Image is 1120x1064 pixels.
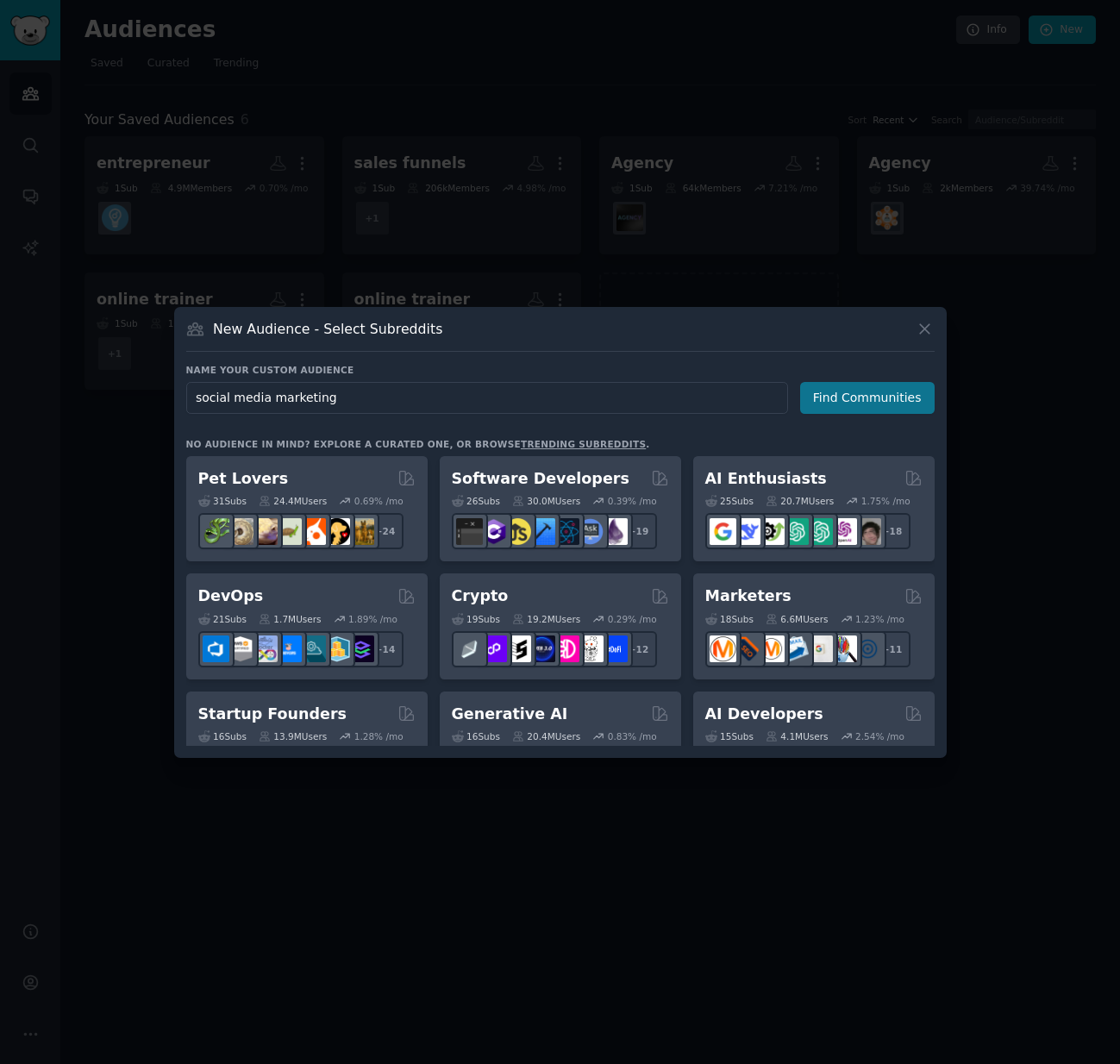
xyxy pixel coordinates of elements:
img: Docker_DevOps [251,635,278,662]
img: bigseo [734,635,760,662]
div: 19 Sub s [452,613,500,625]
div: + 18 [874,513,910,549]
div: 20.7M Users [766,495,834,507]
h2: Pet Lovers [198,468,289,490]
img: googleads [806,635,833,662]
img: DevOpsLinks [275,635,302,662]
h2: AI Enthusiasts [705,468,827,490]
div: 0.83 % /mo [608,730,657,742]
img: OpenAIDev [830,518,857,545]
img: aws_cdk [323,635,350,662]
img: defi_ [601,635,628,662]
div: 1.89 % /mo [348,613,397,625]
div: 16 Sub s [452,730,500,742]
img: turtle [275,518,302,545]
img: learnjavascript [504,518,531,545]
img: platformengineering [299,635,326,662]
img: 0xPolygon [480,635,507,662]
img: CryptoNews [577,635,604,662]
img: ethfinance [456,635,483,662]
div: + 19 [621,513,657,549]
div: 0.39 % /mo [608,495,657,507]
img: iOSProgramming [529,518,555,545]
button: Find Communities [800,382,935,414]
img: AItoolsCatalog [758,518,785,545]
img: GoogleGeminiAI [710,518,736,545]
div: 1.7M Users [259,613,322,625]
h2: DevOps [198,585,264,607]
img: elixir [601,518,628,545]
div: 2.54 % /mo [855,730,904,742]
img: ethstaker [504,635,531,662]
img: defiblockchain [553,635,579,662]
img: csharp [480,518,507,545]
img: software [456,518,483,545]
img: ArtificalIntelligence [854,518,881,545]
div: 4.1M Users [766,730,829,742]
div: 26 Sub s [452,495,500,507]
img: chatgpt_prompts_ [806,518,833,545]
img: Emailmarketing [782,635,809,662]
div: 1.75 % /mo [861,495,910,507]
img: DeepSeek [734,518,760,545]
div: 6.6M Users [766,613,829,625]
img: herpetology [203,518,229,545]
img: cockatiel [299,518,326,545]
div: 25 Sub s [705,495,754,507]
h2: Startup Founders [198,704,347,725]
img: OnlineMarketing [854,635,881,662]
div: No audience in mind? Explore a curated one, or browse . [186,438,650,450]
img: AskMarketing [758,635,785,662]
img: chatgpt_promptDesign [782,518,809,545]
img: reactnative [553,518,579,545]
h3: Name your custom audience [186,364,935,376]
img: web3 [529,635,555,662]
img: MarketingResearch [830,635,857,662]
div: 24.4M Users [259,495,327,507]
div: 13.9M Users [259,730,327,742]
div: 1.28 % /mo [354,730,404,742]
h2: Generative AI [452,704,568,725]
div: 0.29 % /mo [608,613,657,625]
div: 19.2M Users [512,613,580,625]
div: 1.23 % /mo [855,613,904,625]
img: azuredevops [203,635,229,662]
div: + 24 [367,513,404,549]
h2: Marketers [705,585,792,607]
img: leopardgeckos [251,518,278,545]
div: + 11 [874,631,910,667]
div: + 14 [367,631,404,667]
h2: Crypto [452,585,509,607]
img: AWS_Certified_Experts [227,635,253,662]
div: 16 Sub s [198,730,247,742]
img: PetAdvice [323,518,350,545]
a: trending subreddits [521,439,646,449]
input: Pick a short name, like "Digital Marketers" or "Movie-Goers" [186,382,788,414]
img: ballpython [227,518,253,545]
div: 21 Sub s [198,613,247,625]
div: 31 Sub s [198,495,247,507]
div: 0.69 % /mo [354,495,404,507]
h2: AI Developers [705,704,823,725]
img: content_marketing [710,635,736,662]
h3: New Audience - Select Subreddits [213,320,442,338]
div: 30.0M Users [512,495,580,507]
div: 20.4M Users [512,730,580,742]
img: dogbreed [347,518,374,545]
div: 18 Sub s [705,613,754,625]
h2: Software Developers [452,468,629,490]
div: + 12 [621,631,657,667]
div: 15 Sub s [705,730,754,742]
img: AskComputerScience [577,518,604,545]
img: PlatformEngineers [347,635,374,662]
